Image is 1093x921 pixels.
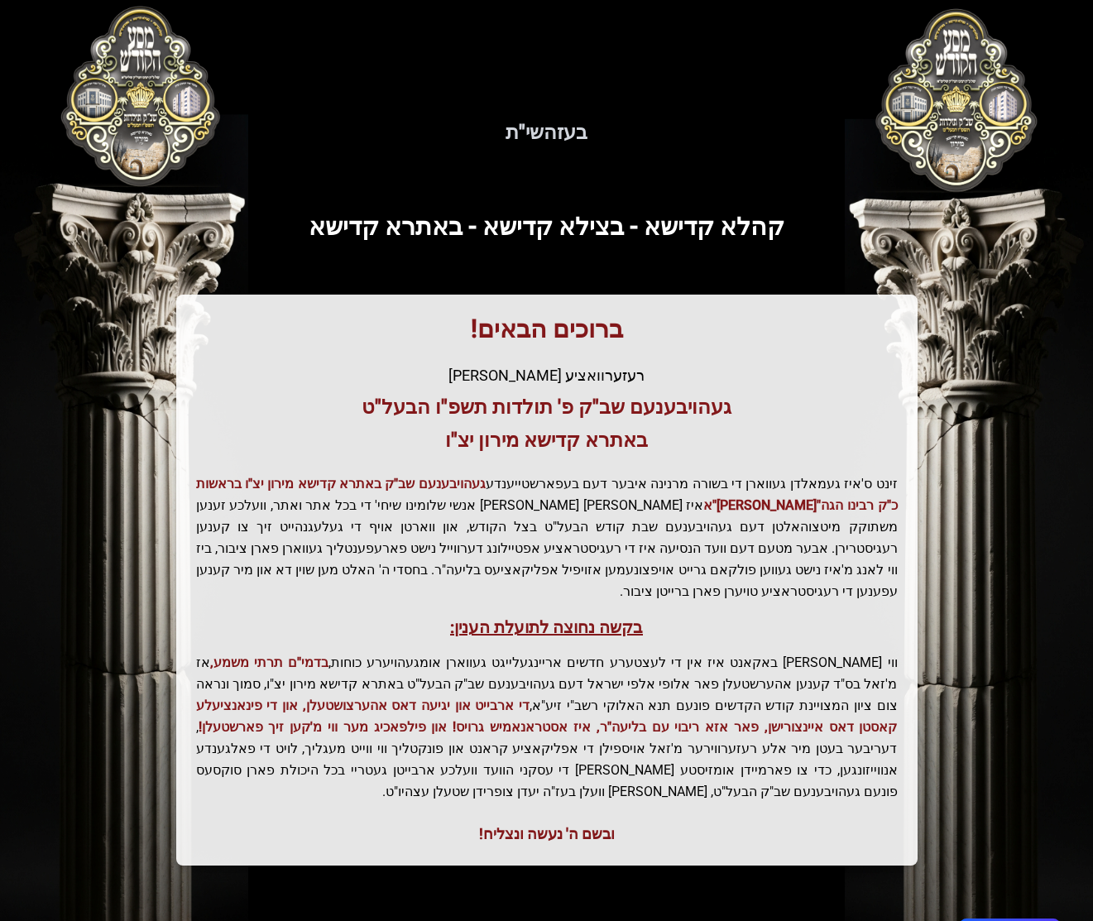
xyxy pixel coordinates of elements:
h3: בקשה נחוצה לתועלת הענין: [196,616,898,639]
h3: באתרא קדישא מירון יצ"ו [196,427,898,453]
p: זינט ס'איז געמאלדן געווארן די בשורה מרנינה איבער דעם בעפארשטייענדע איז [PERSON_NAME] [PERSON_NAME... [196,473,898,602]
span: קהלא קדישא - בצילא קדישא - באתרא קדישא [309,212,784,241]
h3: געהויבענעם שב"ק פ' תולדות תשפ"ו הבעל"ט [196,394,898,420]
span: בדמי"ם תרתי משמע, [210,655,328,670]
span: די ארבייט און יגיעה דאס אהערצושטעלן, און די פינאנציעלע קאסטן דאס איינצורישן, פאר אזא ריבוי עם בלי... [196,698,898,735]
div: רעזערוואציע [PERSON_NAME] [196,364,898,387]
span: געהויבענעם שב"ק באתרא קדישא מירון יצ"ו בראשות כ"ק רבינו הגה"[PERSON_NAME]"א [196,476,898,513]
h5: בעזהשי"ת [46,119,1047,146]
div: ובשם ה' נעשה ונצליח! [196,823,898,846]
p: ווי [PERSON_NAME] באקאנט איז אין די לעצטערע חדשים אריינגעלייגט געווארן אומגעהויערע כוחות, אז מ'זא... [196,652,898,803]
h1: ברוכים הבאים! [196,314,898,344]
